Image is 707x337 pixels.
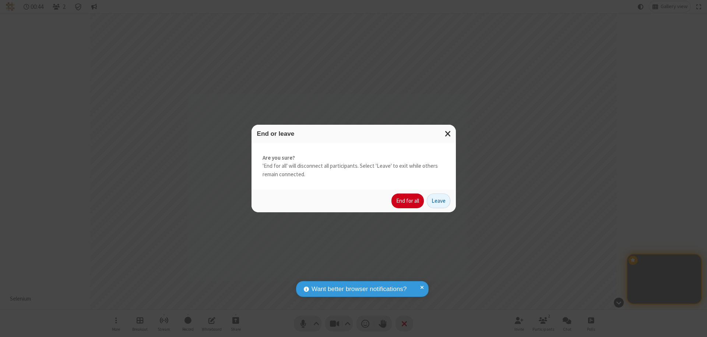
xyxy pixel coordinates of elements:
[252,143,456,190] div: 'End for all' will disconnect all participants. Select 'Leave' to exit while others remain connec...
[440,125,456,143] button: Close modal
[391,194,424,208] button: End for all
[427,194,450,208] button: Leave
[312,284,407,294] span: Want better browser notifications?
[257,130,450,137] h3: End or leave
[263,154,445,162] strong: Are you sure?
